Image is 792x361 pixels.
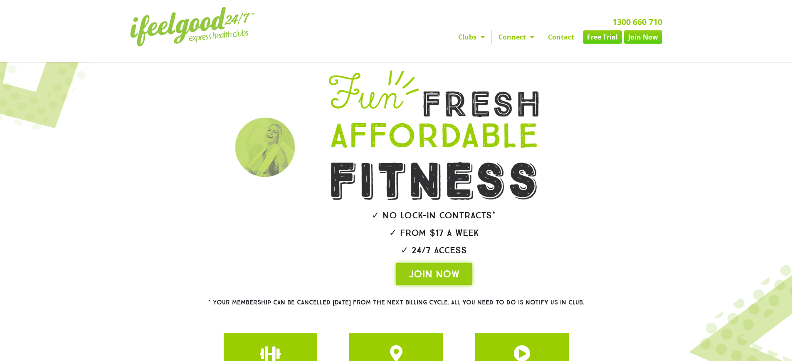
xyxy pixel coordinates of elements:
a: Free Trial [583,30,622,44]
nav: Menu [319,30,662,44]
a: Join Now [624,30,662,44]
a: JOIN NOW [396,263,472,285]
a: Clubs [452,30,491,44]
h2: ✓ No lock-in contracts* [306,211,563,220]
a: Contact [541,30,581,44]
span: JOIN NOW [409,267,459,281]
h2: ✓ 24/7 Access [306,246,563,255]
a: Connect [492,30,541,44]
h2: ✓ From $17 a week [306,228,563,237]
a: 1300 660 710 [612,16,662,27]
h2: * Your membership can be cancelled [DATE] from the next billing cycle. All you need to do is noti... [178,299,614,306]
